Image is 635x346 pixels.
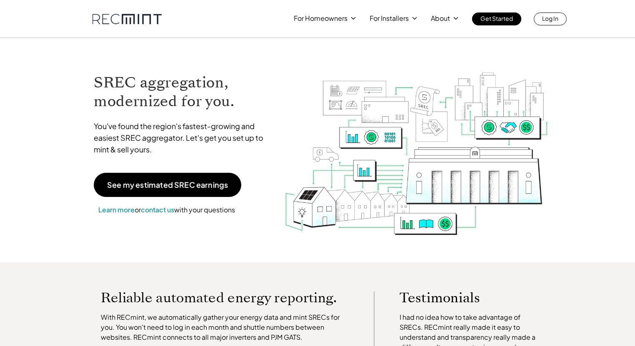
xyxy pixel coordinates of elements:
[98,205,135,214] a: Learn more
[542,12,558,24] p: Log In
[141,205,174,214] a: contact us
[94,173,241,197] a: See my estimated SREC earnings
[94,120,271,155] p: You've found the region's fastest-growing and easiest SREC aggregator. Let's get you set up to mi...
[370,12,409,24] p: For Installers
[107,181,228,189] p: See my estimated SREC earnings
[472,12,521,25] a: Get Started
[101,291,349,304] p: Reliable automated energy reporting.
[294,12,347,24] p: For Homeowners
[284,50,550,237] img: RECmint value cycle
[400,291,524,304] p: Testimonials
[534,12,567,25] a: Log In
[480,12,513,24] p: Get Started
[101,312,349,342] p: With RECmint, we automatically gather your energy data and mint SRECs for you. You won't need to ...
[94,204,240,215] p: or with your questions
[431,12,450,24] p: About
[94,73,271,111] h1: SREC aggregation, modernized for you.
